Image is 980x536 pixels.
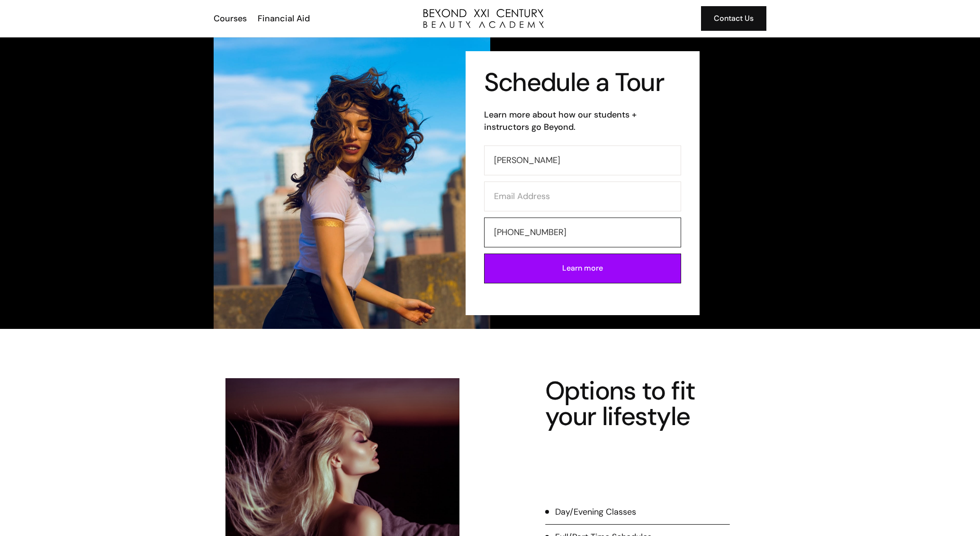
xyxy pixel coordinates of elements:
a: Financial Aid [252,12,315,25]
div: Financial Aid [258,12,310,25]
input: Email Address [484,182,681,211]
input: Learn more [484,254,681,283]
div: Contact Us [714,12,754,25]
a: Contact Us [701,6,766,31]
a: home [423,9,544,28]
h1: Schedule a Tour [484,70,681,95]
img: beauty school student [214,37,490,329]
h6: Learn more about how our students + instructors go Beyond. [484,109,681,133]
form: Contact Form [484,145,681,290]
div: Courses [214,12,247,25]
div: Day/Evening Classes [555,506,636,518]
input: Your Name [484,145,681,175]
h4: Options to fit your lifestyle [545,378,730,429]
a: Courses [207,12,252,25]
input: Phone [484,218,681,247]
